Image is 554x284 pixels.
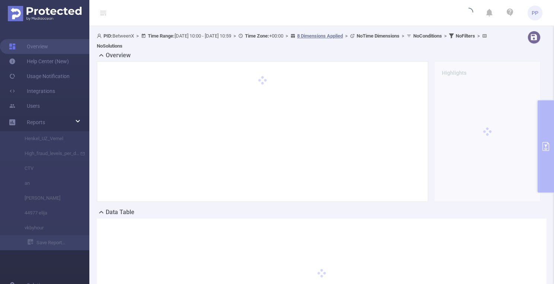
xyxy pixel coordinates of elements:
b: Time Zone: [245,33,269,39]
b: Time Range: [148,33,175,39]
span: > [231,33,238,39]
span: > [283,33,290,39]
span: > [475,33,482,39]
a: Usage Notification [9,69,70,84]
span: > [343,33,350,39]
span: > [134,33,141,39]
a: Overview [9,39,48,54]
i: icon: user [97,33,104,38]
u: 8 Dimensions Applied [297,33,343,39]
span: Reports [27,119,45,125]
span: BetweenX [DATE] 10:00 - [DATE] 10:59 +00:00 [97,33,489,49]
b: No Conditions [413,33,442,39]
a: Help Center (New) [9,54,69,69]
h2: Data Table [106,208,134,217]
b: PID: [104,33,112,39]
a: Users [9,99,40,113]
img: Protected Media [8,6,82,21]
i: icon: loading [464,8,473,18]
a: Reports [27,115,45,130]
span: PP [532,6,538,20]
span: > [399,33,407,39]
b: No Filters [456,33,475,39]
h2: Overview [106,51,131,60]
b: No Solutions [97,43,122,49]
span: > [442,33,449,39]
a: Integrations [9,84,55,99]
b: No Time Dimensions [357,33,399,39]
